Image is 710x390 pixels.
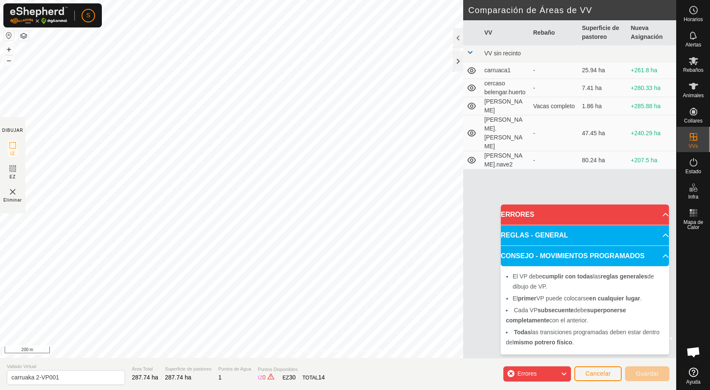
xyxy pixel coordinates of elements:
td: [PERSON_NAME] [481,97,530,115]
b: Todas [514,329,531,335]
span: Estado [685,169,701,174]
span: Vallado Virtual [7,363,125,370]
td: [PERSON_NAME].[PERSON_NAME] [481,115,530,151]
span: 287.74 ha [165,374,191,381]
b: en cualquier lugar [589,295,640,302]
span: VV sin recinto [484,50,521,57]
span: Alertas [685,42,701,47]
span: 287.74 ha [132,374,158,381]
th: Rebaño [530,20,579,45]
td: [PERSON_NAME].nave2 [481,151,530,169]
div: IZ [258,373,276,382]
span: REGLAS - GENERAL [501,230,568,240]
span: Mapa de Calor [679,220,708,230]
div: - [533,156,576,165]
li: El VP puede colocarse . [513,293,664,303]
span: Collares [684,118,702,123]
td: cercaso belengar.huerto [481,79,530,97]
td: carruaca1 [481,62,530,79]
h2: Comparación de Áreas de VV [468,5,676,15]
th: VV [481,20,530,45]
td: +261.8 ha [628,62,677,79]
img: Logo Gallagher [10,7,68,24]
td: +207.5 ha [628,151,677,169]
td: 80.24 ha [579,151,628,169]
li: El VP debe las de dibujo de VP. [513,271,664,292]
span: EZ [10,174,16,180]
td: +285.88 ha [628,97,677,115]
td: 47.45 ha [579,115,628,151]
button: Guardar [625,366,669,381]
td: +280.33 ha [628,79,677,97]
span: S [86,11,90,20]
span: Animales [683,93,704,98]
button: Capas del Mapa [19,31,29,41]
span: Ayuda [686,379,701,385]
span: IZ [11,150,15,157]
b: primer [518,295,536,302]
img: VV [8,187,18,197]
span: Guardar [636,370,659,377]
p-accordion-header: CONSEJO - MOVIMIENTOS PROGRAMADOS [501,246,669,266]
b: cumplir con todas [542,273,593,280]
span: Errores [517,370,537,377]
button: Restablecer Mapa [4,30,14,41]
span: Superficie de pastoreo [165,365,211,373]
b: subsecuente [538,307,574,314]
p-accordion-header: REGLAS - GENERAL [501,225,669,245]
p-accordion-header: ERRORES [501,205,669,225]
div: - [533,66,576,75]
span: Área Total [132,365,158,373]
span: VVs [688,144,698,149]
li: las transiciones programadas deben estar dentro del . [506,327,664,347]
span: 0 [262,374,266,381]
b: reglas generales [601,273,647,280]
div: EZ [283,373,296,382]
button: Cancelar [574,366,622,381]
th: Nueva Asignación [628,20,677,45]
a: Ayuda [677,364,710,388]
span: Eliminar [3,197,22,203]
div: - [533,129,576,138]
th: Superficie de pastoreo [579,20,628,45]
td: 1.86 ha [579,97,628,115]
a: Contáctenos [353,347,382,355]
p-accordion-content: CONSEJO - MOVIMIENTOS PROGRAMADOS [501,266,669,354]
button: – [4,55,14,65]
button: + [4,44,14,55]
span: Puntos Disponibles [258,366,325,373]
span: Cancelar [585,370,611,377]
div: Vacas completo [533,102,576,111]
span: 1 [218,374,221,381]
td: +240.29 ha [628,115,677,151]
span: Rebaños [683,68,703,73]
div: Chat abierto [681,339,706,365]
td: 25.94 ha [579,62,628,79]
td: 7.41 ha [579,79,628,97]
span: Puntos de Agua [218,365,251,373]
li: Cada VP debe con el anterior. [506,305,664,325]
span: Infra [688,194,698,199]
div: - [533,84,576,93]
a: Política de Privacidad [295,347,343,355]
span: ERRORES [501,210,534,220]
span: CONSEJO - MOVIMIENTOS PROGRAMADOS [501,251,644,261]
div: TOTAL [302,373,325,382]
div: DIBUJAR [2,127,23,134]
span: 30 [289,374,296,381]
span: Horarios [684,17,703,22]
span: 14 [318,374,325,381]
b: mismo potrero físico [514,339,572,346]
